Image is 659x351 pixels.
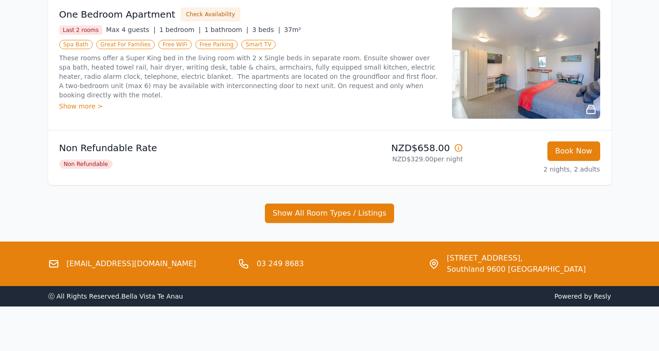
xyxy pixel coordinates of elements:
[333,154,463,164] p: NZD$329.00 per night
[447,253,586,264] span: [STREET_ADDRESS],
[265,204,395,223] button: Show All Room Types / Listings
[96,40,155,49] span: Great For Families
[59,141,326,154] p: Non Refundable Rate
[59,8,176,21] h3: One Bedroom Apartment
[59,160,113,169] span: Non Refundable
[594,293,611,300] a: Resly
[48,293,183,300] span: ⓒ All Rights Reserved. Bella Vista Te Anau
[284,26,301,33] span: 37m²
[257,258,304,269] a: 03 249 8683
[59,102,441,111] div: Show more >
[252,26,281,33] span: 3 beds |
[195,40,238,49] span: Free Parking
[158,40,192,49] span: Free WiFi
[59,26,103,35] span: Last 2 rooms
[67,258,196,269] a: [EMAIL_ADDRESS][DOMAIN_NAME]
[59,40,93,49] span: Spa Bath
[59,53,441,100] p: These rooms offer a Super King bed in the living room with 2 x Single beds in separate room. Ensu...
[181,7,240,21] button: Check Availability
[204,26,248,33] span: 1 bathroom |
[447,264,586,275] span: Southland 9600 [GEOGRAPHIC_DATA]
[106,26,156,33] span: Max 4 guests |
[241,40,276,49] span: Smart TV
[547,141,600,161] button: Book Now
[333,141,463,154] p: NZD$658.00
[333,292,611,301] span: Powered by
[471,165,600,174] p: 2 nights, 2 adults
[159,26,201,33] span: 1 bedroom |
